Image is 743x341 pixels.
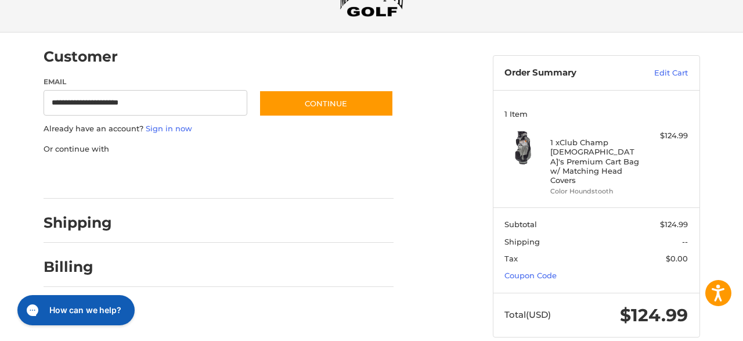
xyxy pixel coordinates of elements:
div: $124.99 [642,130,688,142]
iframe: PayPal-paypal [39,166,127,187]
iframe: PayPal-paylater [138,166,225,187]
h3: Order Summary [504,67,629,79]
a: Edit Cart [629,67,688,79]
a: Sign in now [146,124,192,133]
span: $124.99 [620,304,688,326]
p: Or continue with [44,143,394,155]
h2: Shipping [44,214,112,232]
iframe: PayPal-venmo [236,166,323,187]
p: Already have an account? [44,123,394,135]
h2: Customer [44,48,118,66]
li: Color Houndstooth [550,186,639,196]
span: Total (USD) [504,309,551,320]
button: Continue [259,90,394,117]
iframe: Gorgias live chat messenger [12,291,138,329]
span: $0.00 [666,254,688,263]
span: Shipping [504,237,540,246]
a: Coupon Code [504,271,557,280]
h4: 1 x Club Champ [DEMOGRAPHIC_DATA]'s Premium Cart Bag w/ Matching Head Covers [550,138,639,185]
span: Subtotal [504,220,537,229]
h3: 1 Item [504,109,688,119]
span: -- [682,237,688,246]
span: Tax [504,254,518,263]
h2: Billing [44,258,111,276]
span: $124.99 [660,220,688,229]
label: Email [44,77,248,87]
